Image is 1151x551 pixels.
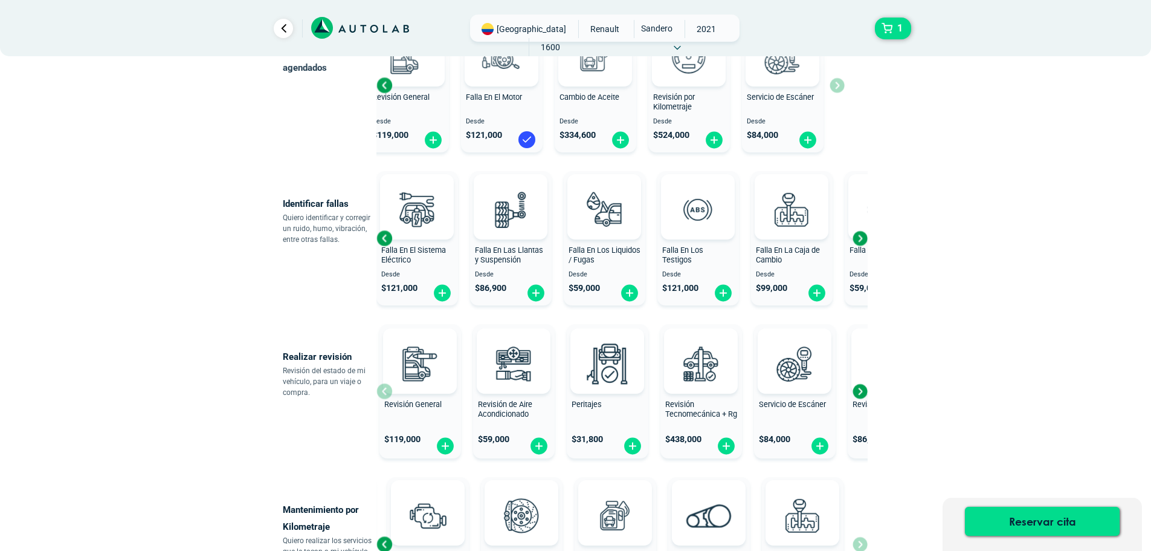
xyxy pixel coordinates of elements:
[759,434,790,445] span: $ 84,000
[851,229,869,247] div: Next slide
[503,483,540,519] img: AD0BCuuxAAAAAElFTkSuQmCC
[492,177,529,213] img: AD0BCuuxAAAAAElFTkSuQmCC
[648,18,730,152] button: Revisión por Kilometraje Desde $524,000
[526,284,546,302] img: fi_plus-circle2.svg
[717,437,736,455] img: fi_plus-circle2.svg
[611,131,630,149] img: fi_plus-circle2.svg
[529,38,572,56] span: 1600
[402,331,438,367] img: AD0BCuuxAAAAAElFTkSuQmCC
[742,18,824,152] button: Servicio de Escáner Desde $84,000
[853,400,918,409] span: Revisión de Batería
[564,171,645,305] button: Falla En Los Liquidos / Fugas Desde $59,000
[807,284,827,302] img: fi_plus-circle2.svg
[965,507,1120,536] button: Reservar cita
[283,348,376,365] p: Realizar revisión
[572,434,603,445] span: $ 31,800
[393,337,447,390] img: revision_general-v3.svg
[756,283,787,293] span: $ 99,000
[559,93,619,102] span: Cambio de Aceite
[653,130,689,140] span: $ 524,000
[578,183,631,236] img: diagnostic_gota-de-sangre-v3.svg
[665,434,701,445] span: $ 438,000
[634,20,677,37] span: SANDERO
[478,434,509,445] span: $ 59,000
[859,183,912,236] img: diagnostic_disco-de-freno-v3.svg
[747,118,819,126] span: Desde
[381,30,434,83] img: revision_general-v3.svg
[461,18,543,152] button: Falla En El Motor Desde $121,000
[665,400,737,419] span: Revisión Tecnomecánica + Rg
[581,337,634,390] img: peritaje-v3.svg
[875,18,911,39] button: 1
[657,171,739,305] button: Falla En Los Testigos Desde $121,000
[894,18,906,39] span: 1
[586,177,622,213] img: AD0BCuuxAAAAAElFTkSuQmCC
[653,93,695,112] span: Revisión por Kilometraje
[623,437,642,455] img: fi_plus-circle2.svg
[410,483,446,519] img: AD0BCuuxAAAAAElFTkSuQmCC
[756,271,828,279] span: Desde
[559,118,631,126] span: Desde
[475,271,547,279] span: Desde
[597,483,633,519] img: AD0BCuuxAAAAAElFTkSuQmCC
[862,337,915,390] img: cambio_bateria-v3.svg
[674,337,727,390] img: revision_tecno_mecanica-v3.svg
[283,195,376,212] p: Identificar fallas
[756,30,809,83] img: escaner-v3.svg
[495,489,548,542] img: frenos2-v3.svg
[367,18,449,152] button: Revisión General Desde $119,000
[466,118,538,126] span: Desde
[375,229,393,247] div: Previous slide
[517,130,537,149] img: blue-check.svg
[559,130,596,140] span: $ 334,600
[850,283,881,293] span: $ 59,000
[704,131,724,149] img: fi_plus-circle2.svg
[475,30,528,83] img: diagnostic_engine-v3.svg
[569,246,640,265] span: Falla En Los Liquidos / Fugas
[620,284,639,302] img: fi_plus-circle2.svg
[747,130,778,140] span: $ 84,000
[424,131,443,149] img: fi_plus-circle2.svg
[747,93,814,102] span: Servicio de Escáner
[473,324,555,458] button: Revisión de Aire Acondicionado $59,000
[773,177,810,213] img: AD0BCuuxAAAAAElFTkSuQmCC
[569,271,640,279] span: Desde
[660,324,742,458] button: Revisión Tecnomecánica + Rg $438,000
[283,501,376,535] p: Mantenimiento por Kilometraje
[851,382,869,400] div: Next slide
[850,271,921,279] span: Desde
[848,324,929,458] button: Revisión de Batería $86,900
[372,118,444,126] span: Desde
[810,437,830,455] img: fi_plus-circle2.svg
[372,130,408,140] span: $ 119,000
[751,171,833,305] button: Falla En La Caja de Cambio Desde $99,000
[798,131,817,149] img: fi_plus-circle2.svg
[850,246,916,255] span: Falla En Los Frenos
[529,437,549,455] img: fi_plus-circle2.svg
[470,171,552,305] button: Falla En Las Llantas y Suspensión Desde $86,900
[381,271,453,279] span: Desde
[867,177,903,213] img: AD0BCuuxAAAAAElFTkSuQmCC
[379,324,461,458] button: Revisión General $119,000
[482,23,494,35] img: Flag of COLOMBIA
[683,331,719,367] img: AD0BCuuxAAAAAElFTkSuQmCC
[495,331,532,367] img: AD0BCuuxAAAAAElFTkSuQmCC
[765,183,818,236] img: diagnostic_caja-de-cambios-v3.svg
[680,177,716,213] img: AD0BCuuxAAAAAElFTkSuQmCC
[569,283,600,293] span: $ 59,000
[487,337,540,390] img: aire_acondicionado-v3.svg
[691,483,727,519] img: AD0BCuuxAAAAAElFTkSuQmCC
[662,30,715,83] img: revision_por_kilometraje-v3.svg
[662,283,698,293] span: $ 121,000
[478,400,532,419] span: Revisión de Aire Acondicionado
[372,93,430,102] span: Revisión General
[653,118,725,126] span: Desde
[475,246,543,265] span: Falla En Las Llantas y Suspensión
[436,437,455,455] img: fi_plus-circle2.svg
[756,246,820,265] span: Falla En La Caja de Cambio
[784,483,821,519] img: AD0BCuuxAAAAAElFTkSuQmCC
[384,434,421,445] span: $ 119,000
[685,20,728,38] span: 2021
[283,42,376,76] p: Los servicios más agendados
[853,434,884,445] span: $ 86,900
